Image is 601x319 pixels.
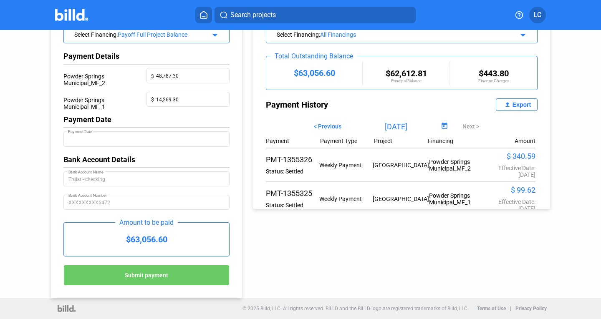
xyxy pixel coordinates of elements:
[270,52,357,60] div: Total Outstanding Balance
[517,29,527,39] mat-icon: arrow_drop_down
[319,162,373,168] div: Weekly Payment
[374,138,428,144] div: Project
[266,202,319,208] div: Status: Settled
[125,272,168,279] span: Submit payment
[151,69,156,81] span: $
[63,155,230,164] div: Bank Account Details
[320,31,502,38] div: All Financings
[515,306,547,311] b: Privacy Policy
[429,192,482,206] div: Powder Springs Municipal_MF_1
[439,121,450,132] button: Open calendar
[63,115,230,124] div: Payment Date
[482,186,535,194] div: $ 99.62
[115,219,178,226] div: Amount to be paid
[429,158,482,172] div: Powder Springs Municipal_MF_2
[363,68,450,78] div: $62,612.81
[156,93,225,104] input: 0.00
[428,138,482,144] div: Financing
[319,31,320,38] span: :
[373,162,429,168] div: [GEOGRAPHIC_DATA]
[513,101,531,108] div: Export
[74,30,205,38] div: Select Financing
[363,78,450,83] div: Principal Balance
[63,52,146,60] div: Payment Details
[209,29,219,39] mat-icon: arrow_drop_down
[320,138,374,144] div: Payment Type
[58,305,76,312] img: logo
[496,98,538,111] button: Export
[266,168,319,175] div: Status: Settled
[515,138,535,144] div: Amount
[482,165,535,178] div: Effective Date: [DATE]
[266,138,320,144] div: Payment
[462,123,479,130] span: Next >
[319,196,373,202] div: Weekly Payment
[529,7,546,23] button: LC
[156,69,225,81] input: 0.00
[118,31,205,38] div: Payoff Full Project Balance
[242,306,469,311] p: © 2025 Billd, LLC. All rights reserved. BILLD and the BILLD logo are registered trademarks of Bil...
[63,265,230,286] button: Submit payment
[151,93,156,104] span: $
[55,9,88,21] img: Billd Company Logo
[266,98,402,111] div: Payment History
[534,10,541,20] span: LC
[266,155,319,164] div: PMT-1355326
[63,92,146,116] div: Powder Springs Municipal_MF_1
[510,306,511,311] p: |
[308,119,348,133] button: < Previous
[477,306,506,311] b: Terms of Use
[266,189,319,198] div: PMT-1355325
[314,123,341,130] span: < Previous
[482,152,535,161] div: $ 340.59
[277,30,502,38] div: Select Financing
[450,78,537,83] div: Finance Charges
[63,68,146,92] div: Powder Springs Municipal_MF_2
[64,223,229,256] div: $63,056.60
[482,198,535,212] div: Effective Date: [DATE]
[266,68,362,78] div: $63,056.60
[456,119,485,133] button: Next >
[230,10,276,20] span: Search projects
[215,7,416,23] button: Search projects
[503,100,513,110] mat-icon: file_upload
[373,196,429,202] div: [GEOGRAPHIC_DATA]
[450,68,537,78] div: $443.80
[116,31,118,38] span: :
